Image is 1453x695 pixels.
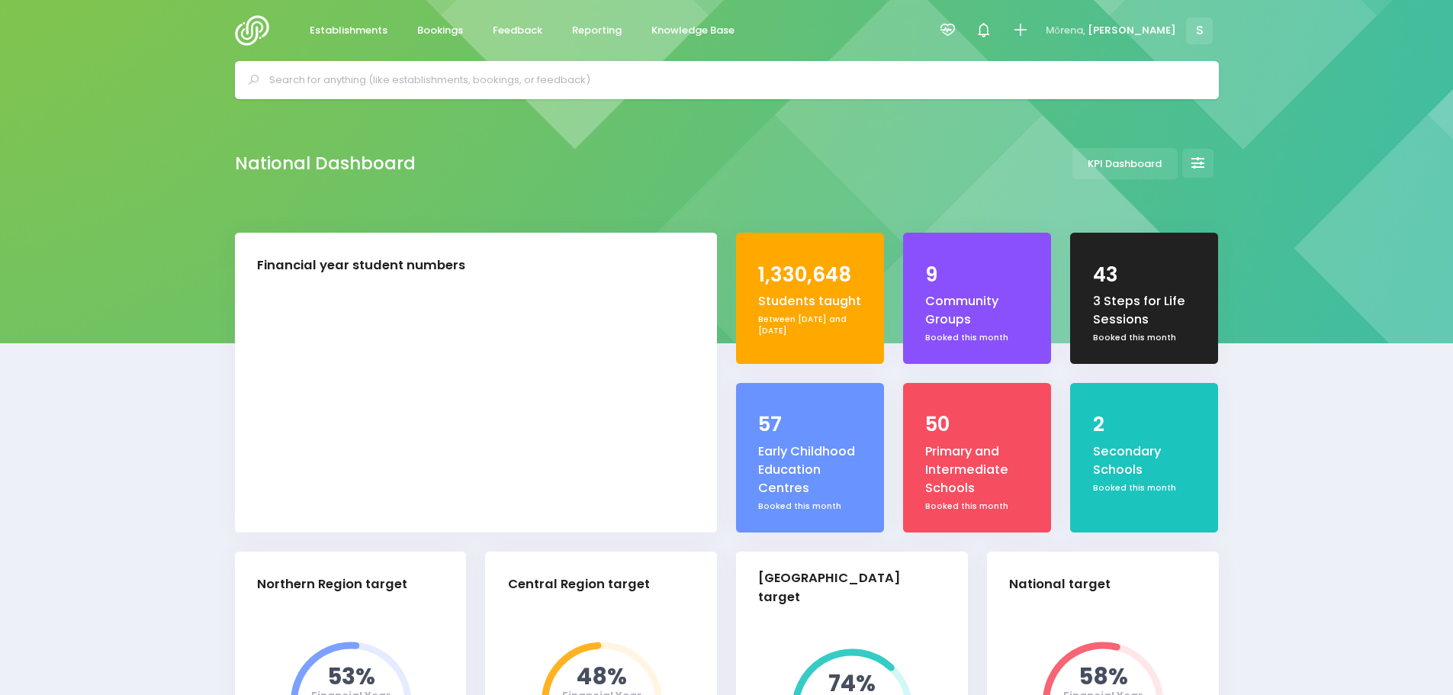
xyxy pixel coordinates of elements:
[481,16,555,46] a: Feedback
[508,575,650,594] div: Central Region target
[493,23,542,38] span: Feedback
[1186,18,1213,44] span: S
[925,332,1029,344] div: Booked this month
[925,292,1029,330] div: Community Groups
[925,442,1029,498] div: Primary and Intermediate Schools
[1088,23,1176,38] span: [PERSON_NAME]
[560,16,635,46] a: Reporting
[758,442,862,498] div: Early Childhood Education Centres
[639,16,747,46] a: Knowledge Base
[235,153,416,174] h2: National Dashboard
[758,569,933,607] div: [GEOGRAPHIC_DATA] target
[925,500,1029,513] div: Booked this month
[1072,148,1178,179] a: KPI Dashboard
[1093,442,1197,480] div: Secondary Schools
[1093,292,1197,330] div: 3 Steps for Life Sessions
[925,260,1029,290] div: 9
[310,23,387,38] span: Establishments
[269,69,1197,92] input: Search for anything (like establishments, bookings, or feedback)
[235,15,278,46] img: Logo
[405,16,476,46] a: Bookings
[1093,482,1197,494] div: Booked this month
[1093,410,1197,439] div: 2
[1046,23,1085,38] span: Mōrena,
[651,23,735,38] span: Knowledge Base
[1093,332,1197,344] div: Booked this month
[758,500,862,513] div: Booked this month
[1009,575,1111,594] div: National target
[758,292,862,310] div: Students taught
[758,410,862,439] div: 57
[758,314,862,337] div: Between [DATE] and [DATE]
[257,256,465,275] div: Financial year student numbers
[758,260,862,290] div: 1,330,648
[417,23,463,38] span: Bookings
[297,16,400,46] a: Establishments
[925,410,1029,439] div: 50
[1093,260,1197,290] div: 43
[572,23,622,38] span: Reporting
[257,575,407,594] div: Northern Region target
